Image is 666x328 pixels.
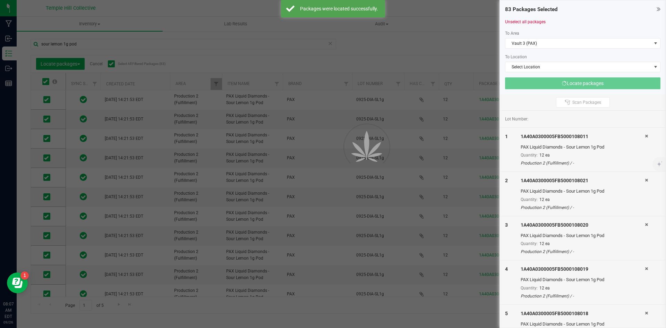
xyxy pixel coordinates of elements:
[505,39,651,48] span: Vault 3 (PAX)
[505,77,660,89] button: Locate packages
[521,310,645,317] div: 1A40A0300005FB5000108018
[539,197,550,202] span: 12 ea
[521,204,645,211] div: Production 2 (Fulfillment) / -
[556,97,610,108] button: Scan Packages
[521,153,538,158] span: Quantity:
[505,62,651,72] span: Select Location
[572,100,601,105] span: Scan Packages
[521,177,645,184] div: 1A40A0300005FB5000108021
[505,266,508,272] span: 4
[521,221,645,229] div: 1A40A0300005FB5000108020
[505,178,508,183] span: 2
[521,232,645,239] div: PAX Liquid Diamonds - Sour Lemon 1g Pod
[521,321,645,328] div: PAX Liquid Diamonds - Sour Lemon 1g Pod
[505,54,527,59] span: To Location
[20,271,29,280] iframe: Resource center unread badge
[521,286,538,291] span: Quantity:
[521,160,645,166] div: Production 2 (Fulfillment) / -
[521,144,645,151] div: PAX Liquid Diamonds - Sour Lemon 1g Pod
[521,241,538,246] span: Quantity:
[539,241,550,246] span: 12 ea
[505,116,528,122] span: Lot Number:
[505,311,508,316] span: 5
[521,197,538,202] span: Quantity:
[521,266,645,273] div: 1A40A0300005FB5000108019
[521,249,645,255] div: Production 2 (Fulfillment) / -
[505,19,546,24] a: Unselect all packages
[539,153,550,158] span: 12 ea
[298,5,380,12] div: Packages were located successfully.
[505,222,508,228] span: 3
[521,276,645,283] div: PAX Liquid Diamonds - Sour Lemon 1g Pod
[505,31,519,36] span: To Area
[521,293,645,299] div: Production 2 (Fulfillment) / -
[505,134,508,139] span: 1
[539,286,550,291] span: 12 ea
[7,272,28,293] iframe: Resource center
[521,133,645,140] div: 1A40A0300005FB5000108011
[521,188,645,195] div: PAX Liquid Diamonds - Sour Lemon 1g Pod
